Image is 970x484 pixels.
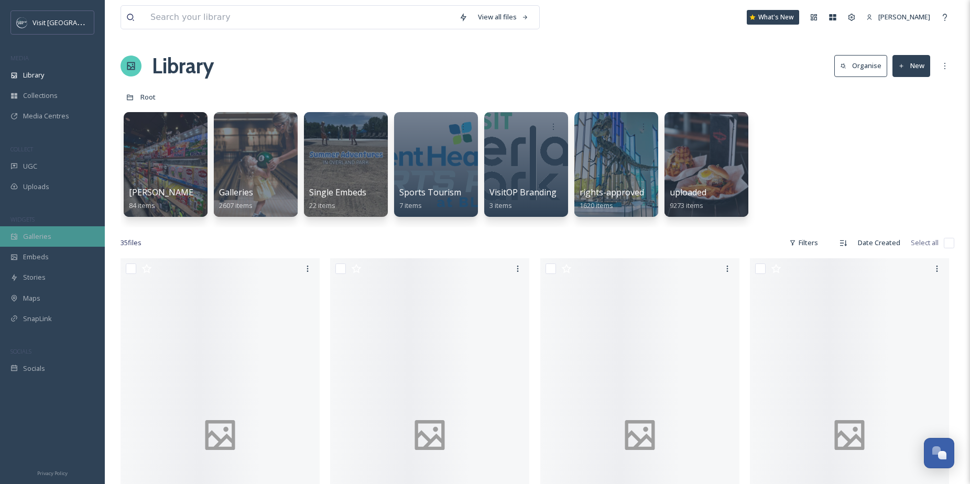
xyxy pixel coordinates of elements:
[121,238,141,248] span: 35 file s
[309,201,335,210] span: 22 items
[10,347,31,355] span: SOCIALS
[834,55,887,76] button: Organise
[580,201,613,210] span: 1620 items
[145,6,454,29] input: Search your library
[17,17,27,28] img: c3es6xdrejuflcaqpovn.png
[129,201,155,210] span: 84 items
[129,186,260,198] span: [PERSON_NAME] Sponsored Trip
[10,215,35,223] span: WIDGETS
[23,364,45,373] span: Socials
[924,438,954,468] button: Open Chat
[399,186,461,198] span: Sports Tourism
[23,272,46,282] span: Stories
[10,145,33,153] span: COLLECT
[580,186,644,198] span: rights-approved
[670,201,703,210] span: 9273 items
[10,54,29,62] span: MEDIA
[911,238,939,248] span: Select all
[219,188,253,210] a: Galleries2607 items
[23,232,51,241] span: Galleries
[670,186,706,198] span: uploaded
[309,186,366,198] span: Single Embeds
[23,314,52,324] span: SnapLink
[580,188,644,210] a: rights-approved1620 items
[23,70,44,80] span: Library
[37,470,68,477] span: Privacy Policy
[23,161,37,171] span: UGC
[853,233,906,253] div: Date Created
[489,188,557,210] a: VisitOP Branding3 items
[670,188,706,210] a: uploaded9273 items
[32,17,114,27] span: Visit [GEOGRAPHIC_DATA]
[23,182,49,192] span: Uploads
[152,50,214,82] a: Library
[489,201,512,210] span: 3 items
[219,186,253,198] span: Galleries
[23,252,49,262] span: Embeds
[140,91,156,103] a: Root
[23,91,58,101] span: Collections
[37,466,68,479] a: Privacy Policy
[129,188,260,210] a: [PERSON_NAME] Sponsored Trip84 items
[473,7,534,27] a: View all files
[747,10,799,25] a: What's New
[23,111,69,121] span: Media Centres
[892,55,930,76] button: New
[784,233,823,253] div: Filters
[399,188,461,210] a: Sports Tourism7 items
[861,7,935,27] a: [PERSON_NAME]
[834,55,892,76] a: Organise
[399,201,422,210] span: 7 items
[489,186,557,198] span: VisitOP Branding
[309,188,366,210] a: Single Embeds22 items
[878,12,930,21] span: [PERSON_NAME]
[23,293,40,303] span: Maps
[219,201,253,210] span: 2607 items
[140,92,156,102] span: Root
